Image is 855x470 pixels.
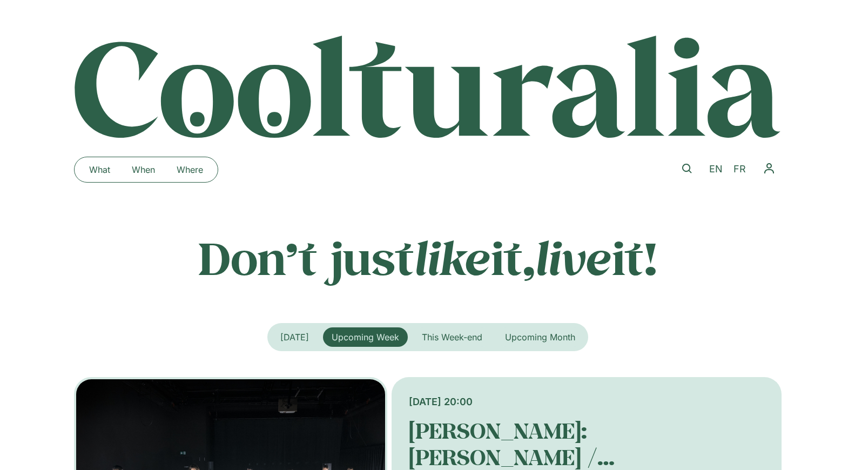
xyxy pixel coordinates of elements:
a: FR [728,162,751,177]
nav: Menu [757,156,782,181]
em: live [535,227,612,287]
span: EN [709,163,723,174]
button: Menu Toggle [757,156,782,181]
em: like [414,227,491,287]
span: Upcoming Month [505,332,575,343]
a: When [121,161,166,178]
div: [DATE] 20:00 [409,394,764,409]
p: Don’t just it, it! [74,231,782,285]
a: EN [704,162,728,177]
span: This Week-end [422,332,482,343]
span: [DATE] [280,332,309,343]
a: Where [166,161,214,178]
span: Upcoming Week [332,332,399,343]
nav: Menu [78,161,214,178]
span: FR [733,163,746,174]
a: What [78,161,121,178]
